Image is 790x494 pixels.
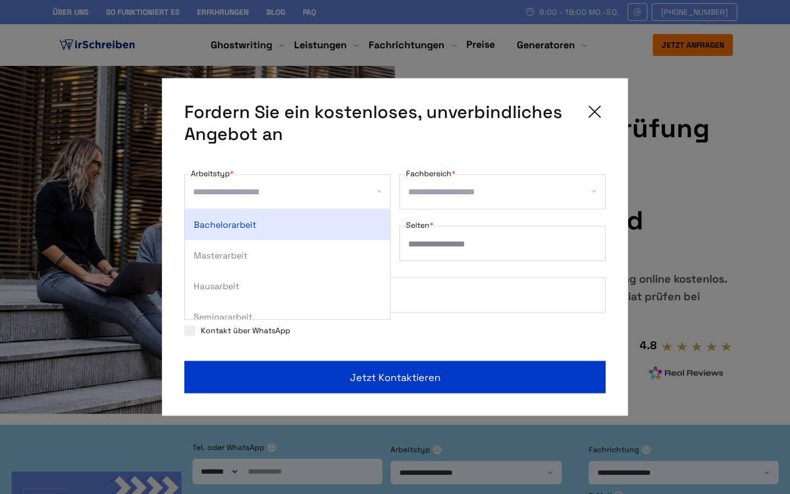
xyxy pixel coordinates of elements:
[185,240,390,271] div: Masterarbeit
[406,218,433,232] label: Seiten
[185,271,390,302] div: Hausarbeit
[184,325,290,335] label: Kontakt über WhatsApp
[191,167,234,180] label: Arbeitstyp
[184,101,575,145] span: Fordern Sie ein kostenloses, unverbindliches Angebot an
[406,167,455,180] label: Fachbereich
[185,302,390,333] div: Seminararbeit
[185,210,390,240] div: Bachelorarbeit
[184,361,606,394] button: Jetzt kontaktieren
[350,370,441,385] span: Jetzt kontaktieren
